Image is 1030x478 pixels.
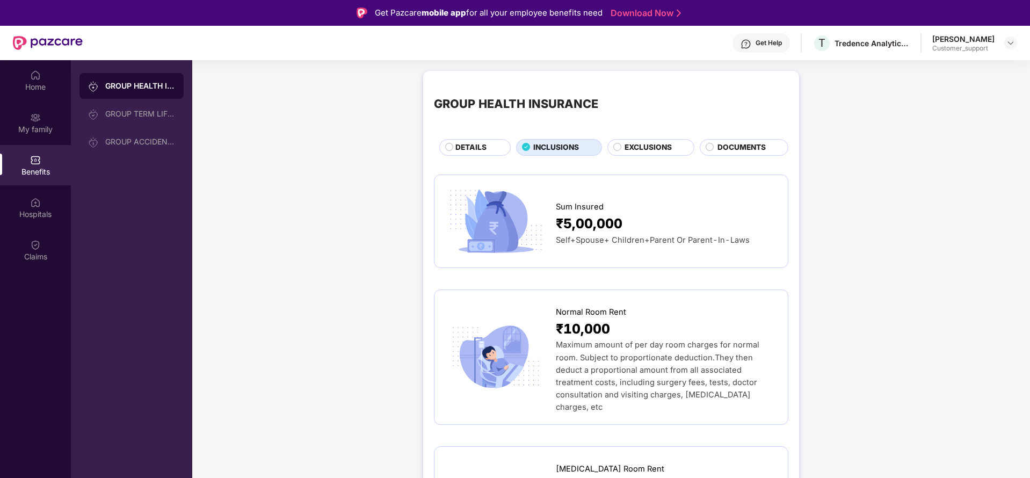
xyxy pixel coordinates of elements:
span: EXCLUSIONS [625,142,672,154]
img: svg+xml;base64,PHN2ZyB3aWR0aD0iMjAiIGhlaWdodD0iMjAiIHZpZXdCb3g9IjAgMCAyMCAyMCIgZmlsbD0ibm9uZSIgeG... [88,81,99,92]
strong: mobile app [422,8,466,18]
div: Customer_support [932,44,995,53]
span: Self+Spouse+ Children+Parent Or Parent-In-Laws [556,235,750,245]
img: svg+xml;base64,PHN2ZyB3aWR0aD0iMjAiIGhlaWdodD0iMjAiIHZpZXdCb3g9IjAgMCAyMCAyMCIgZmlsbD0ibm9uZSIgeG... [30,112,41,123]
img: svg+xml;base64,PHN2ZyBpZD0iQ2xhaW0iIHhtbG5zPSJodHRwOi8vd3d3LnczLm9yZy8yMDAwL3N2ZyIgd2lkdGg9IjIwIi... [30,240,41,250]
span: ₹5,00,000 [556,213,622,234]
div: Get Help [756,39,782,47]
span: ₹10,000 [556,318,610,339]
img: Stroke [677,8,681,19]
img: svg+xml;base64,PHN2ZyBpZD0iSGVscC0zMngzMiIgeG1sbnM9Imh0dHA6Ly93d3cudzMub3JnLzIwMDAvc3ZnIiB3aWR0aD... [741,39,751,49]
div: Tredence Analytics Solutions Private Limited [835,38,910,48]
span: Sum Insured [556,201,604,213]
img: New Pazcare Logo [13,36,83,50]
span: Normal Room Rent [556,306,626,318]
img: svg+xml;base64,PHN2ZyB3aWR0aD0iMjAiIGhlaWdodD0iMjAiIHZpZXdCb3g9IjAgMCAyMCAyMCIgZmlsbD0ibm9uZSIgeG... [88,137,99,148]
img: Logo [357,8,367,18]
img: icon [445,186,547,257]
img: svg+xml;base64,PHN2ZyBpZD0iSG9tZSIgeG1sbnM9Imh0dHA6Ly93d3cudzMub3JnLzIwMDAvc3ZnIiB3aWR0aD0iMjAiIG... [30,70,41,81]
div: GROUP HEALTH INSURANCE [434,95,598,113]
div: GROUP TERM LIFE INSURANCE [105,110,175,118]
div: [PERSON_NAME] [932,34,995,44]
span: Maximum amount of per day room charges for normal room. Subject to proportionate deduction.They t... [556,340,759,411]
div: GROUP HEALTH INSURANCE [105,81,175,91]
span: DETAILS [455,142,487,154]
div: GROUP ACCIDENTAL INSURANCE [105,137,175,146]
img: icon [445,322,547,393]
div: Get Pazcare for all your employee benefits need [375,6,603,19]
img: svg+xml;base64,PHN2ZyBpZD0iRHJvcGRvd24tMzJ4MzIiIHhtbG5zPSJodHRwOi8vd3d3LnczLm9yZy8yMDAwL3N2ZyIgd2... [1006,39,1015,47]
a: Download Now [611,8,678,19]
img: svg+xml;base64,PHN2ZyBpZD0iSG9zcGl0YWxzIiB4bWxucz0iaHR0cDovL3d3dy53My5vcmcvMjAwMC9zdmciIHdpZHRoPS... [30,197,41,208]
span: INCLUSIONS [533,142,579,154]
img: svg+xml;base64,PHN2ZyB3aWR0aD0iMjAiIGhlaWdodD0iMjAiIHZpZXdCb3g9IjAgMCAyMCAyMCIgZmlsbD0ibm9uZSIgeG... [88,109,99,120]
span: DOCUMENTS [717,142,766,154]
span: [MEDICAL_DATA] Room Rent [556,463,664,475]
span: T [818,37,825,49]
img: svg+xml;base64,PHN2ZyBpZD0iQmVuZWZpdHMiIHhtbG5zPSJodHRwOi8vd3d3LnczLm9yZy8yMDAwL3N2ZyIgd2lkdGg9Ij... [30,155,41,165]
